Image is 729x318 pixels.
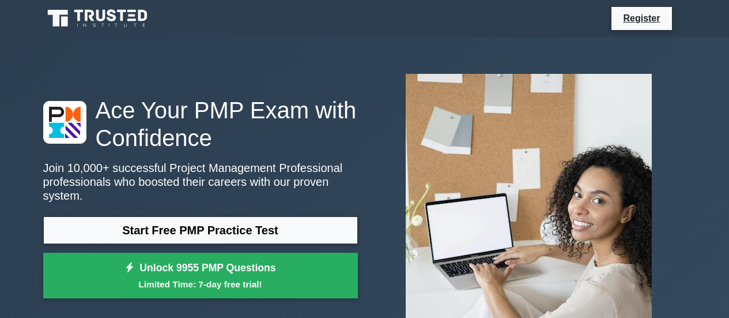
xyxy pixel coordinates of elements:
a: Register [616,11,667,25]
a: Start Free PMP Practice Test [43,216,358,244]
a: Unlock 9955 PMP QuestionsLimited Time: 7-day free trial! [43,253,358,299]
h1: Ace Your PMP Exam with Confidence [43,96,358,152]
p: Join 10,000+ successful Project Management Professional professionals who boosted their careers w... [43,161,358,203]
small: Limited Time: 7-day free trial! [58,278,343,291]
